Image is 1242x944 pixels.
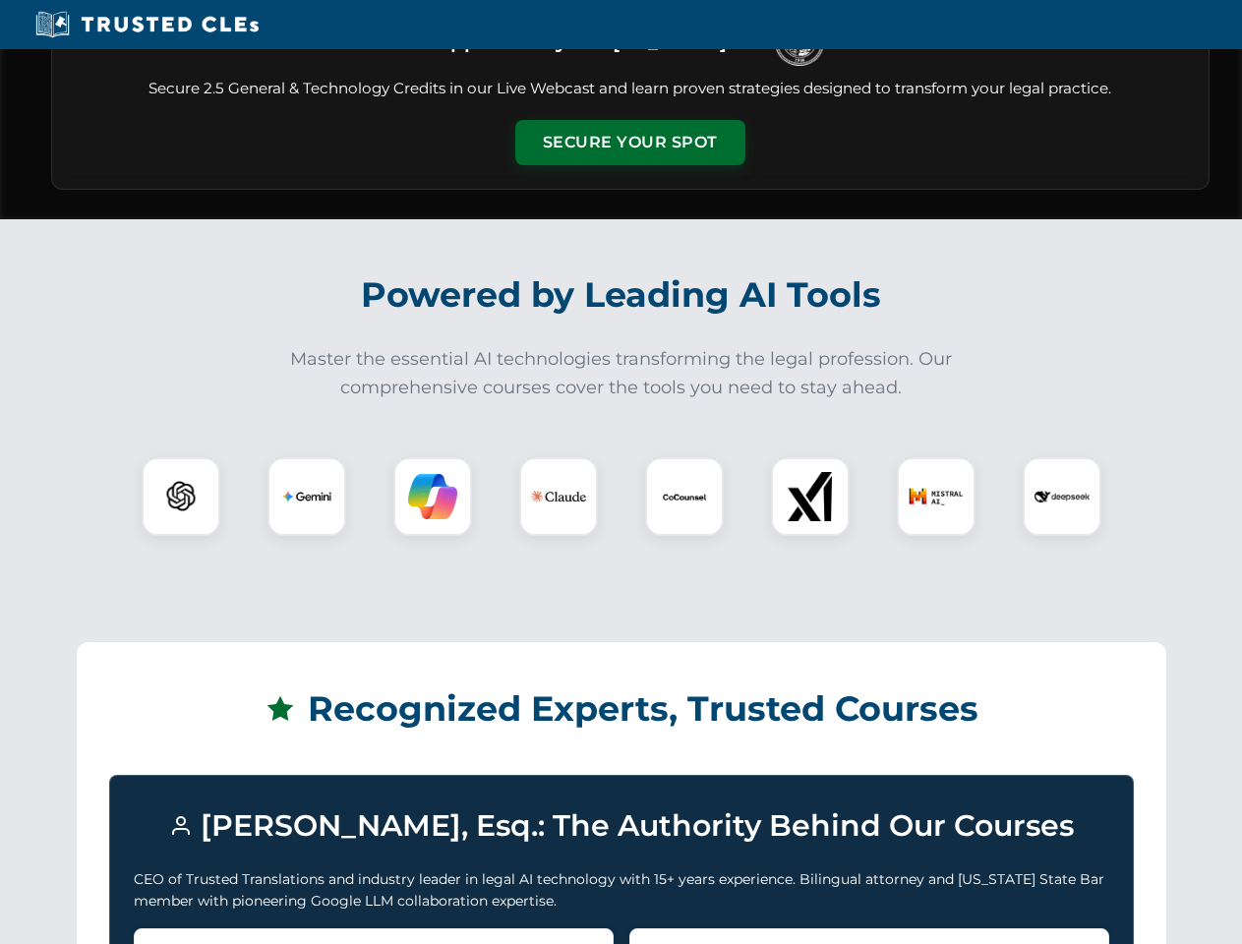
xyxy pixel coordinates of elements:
[77,261,1166,329] h2: Powered by Leading AI Tools
[897,457,976,536] div: Mistral AI
[393,457,472,536] div: Copilot
[1035,469,1090,524] img: DeepSeek Logo
[408,472,457,521] img: Copilot Logo
[531,469,586,524] img: Claude Logo
[1023,457,1101,536] div: DeepSeek
[515,120,745,165] button: Secure Your Spot
[660,472,709,521] img: CoCounsel Logo
[152,468,209,525] img: ChatGPT Logo
[142,457,220,536] div: ChatGPT
[267,457,346,536] div: Gemini
[134,799,1109,853] h3: [PERSON_NAME], Esq.: The Authority Behind Our Courses
[282,472,331,521] img: Gemini Logo
[30,10,265,39] img: Trusted CLEs
[76,78,1185,100] p: Secure 2.5 General & Technology Credits in our Live Webcast and learn proven strategies designed ...
[109,675,1134,743] h2: Recognized Experts, Trusted Courses
[909,469,964,524] img: Mistral AI Logo
[786,472,835,521] img: xAI Logo
[645,457,724,536] div: CoCounsel
[771,457,850,536] div: xAI
[134,868,1109,913] p: CEO of Trusted Translations and industry leader in legal AI technology with 15+ years experience....
[519,457,598,536] div: Claude
[277,345,966,402] p: Master the essential AI technologies transforming the legal profession. Our comprehensive courses...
